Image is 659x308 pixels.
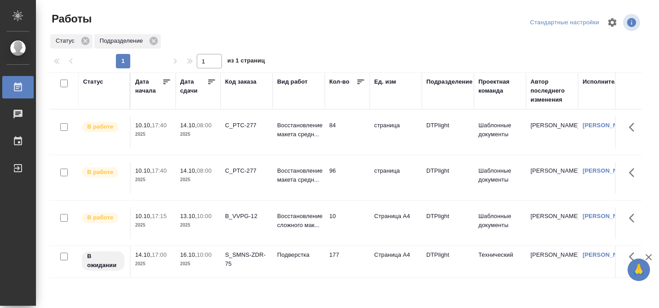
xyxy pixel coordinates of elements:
td: Технический [474,246,526,277]
div: Подразделение [94,34,161,49]
td: DTPlight [422,162,474,193]
td: страница [370,162,422,193]
p: 2025 [180,259,216,268]
p: В работе [87,122,113,131]
button: Здесь прячутся важные кнопки [624,116,645,138]
div: C_PTC-277 [225,166,268,175]
a: [PERSON_NAME] [583,167,632,174]
div: Подразделение [426,77,473,86]
span: Настроить таблицу [602,12,623,33]
td: DTPlight [422,207,474,239]
div: Вид работ [277,77,308,86]
div: B_VVPG-12 [225,212,268,221]
td: DTPlight [422,246,474,277]
button: Здесь прячутся важные кнопки [624,207,645,229]
p: Подверстка [277,250,320,259]
div: S_SMNS-ZDR-75 [225,250,268,268]
td: страница [370,116,422,148]
td: Страница А4 [370,207,422,239]
div: Дата начала [135,77,162,95]
p: 2025 [135,130,171,139]
div: Автор последнего изменения [531,77,574,104]
p: Восстановление сложного мак... [277,212,320,230]
div: Кол-во [329,77,349,86]
div: Статус [50,34,93,49]
p: 2025 [180,130,216,139]
span: из 1 страниц [227,55,265,68]
p: 2025 [135,259,171,268]
td: [PERSON_NAME] [526,207,578,239]
div: Исполнитель выполняет работу [81,212,125,224]
p: В ожидании [87,252,119,270]
div: Статус [83,77,103,86]
p: 14.10, [180,122,197,129]
td: DTPlight [422,116,474,148]
div: Исполнитель [583,77,622,86]
td: 177 [325,246,370,277]
p: Восстановление макета средн... [277,121,320,139]
p: 10.10, [135,167,152,174]
span: Посмотреть информацию [623,14,642,31]
div: Проектная команда [478,77,522,95]
td: 10 [325,207,370,239]
td: [PERSON_NAME] [526,162,578,193]
div: Ед. изм [374,77,396,86]
p: 10:00 [197,251,212,258]
span: 🙏 [631,260,646,279]
td: Шаблонные документы [474,116,526,148]
a: [PERSON_NAME] [583,251,632,258]
div: Исполнитель назначен, приступать к работе пока рано [81,250,125,272]
button: 🙏 [628,259,650,281]
p: Статус [56,36,78,45]
p: В работе [87,168,113,177]
p: 14.10, [135,251,152,258]
p: 10.10, [135,213,152,219]
p: 10:00 [197,213,212,219]
p: 14.10, [180,167,197,174]
p: 17:40 [152,167,167,174]
a: [PERSON_NAME] [583,122,632,129]
p: 2025 [180,175,216,184]
td: 96 [325,162,370,193]
div: split button [528,16,602,30]
button: Здесь прячутся важные кнопки [624,246,645,268]
p: Восстановление макета средн... [277,166,320,184]
td: [PERSON_NAME] [526,116,578,148]
td: Шаблонные документы [474,207,526,239]
p: 17:15 [152,213,167,219]
p: 08:00 [197,122,212,129]
a: [PERSON_NAME] [583,213,632,219]
p: 16.10, [180,251,197,258]
p: 2025 [180,221,216,230]
p: 2025 [135,221,171,230]
div: Исполнитель выполняет работу [81,121,125,133]
p: 17:00 [152,251,167,258]
td: Шаблонные документы [474,162,526,193]
p: 13.10, [180,213,197,219]
span: Работы [49,12,92,26]
p: 10.10, [135,122,152,129]
div: Исполнитель выполняет работу [81,166,125,179]
td: 84 [325,116,370,148]
td: Страница А4 [370,246,422,277]
div: Код заказа [225,77,257,86]
p: 17:40 [152,122,167,129]
p: В работе [87,213,113,222]
div: C_PTC-277 [225,121,268,130]
p: 08:00 [197,167,212,174]
td: [PERSON_NAME] [526,246,578,277]
button: Здесь прячутся важные кнопки [624,162,645,183]
div: Дата сдачи [180,77,207,95]
p: 2025 [135,175,171,184]
p: Подразделение [100,36,146,45]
